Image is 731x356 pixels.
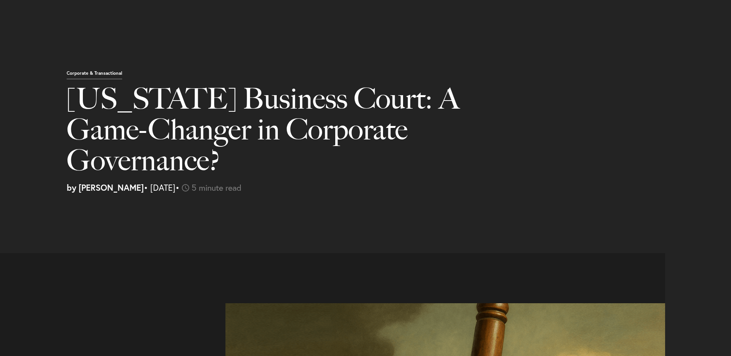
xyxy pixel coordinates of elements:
p: • [DATE] [67,183,725,192]
h1: [US_STATE] Business Court: A Game-Changer in Corporate Governance? [67,83,528,183]
span: 5 minute read [192,182,242,193]
strong: by [PERSON_NAME] [67,182,144,193]
span: • [175,182,180,193]
img: icon-time-light.svg [182,184,189,191]
p: Corporate & Transactional [67,71,122,79]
